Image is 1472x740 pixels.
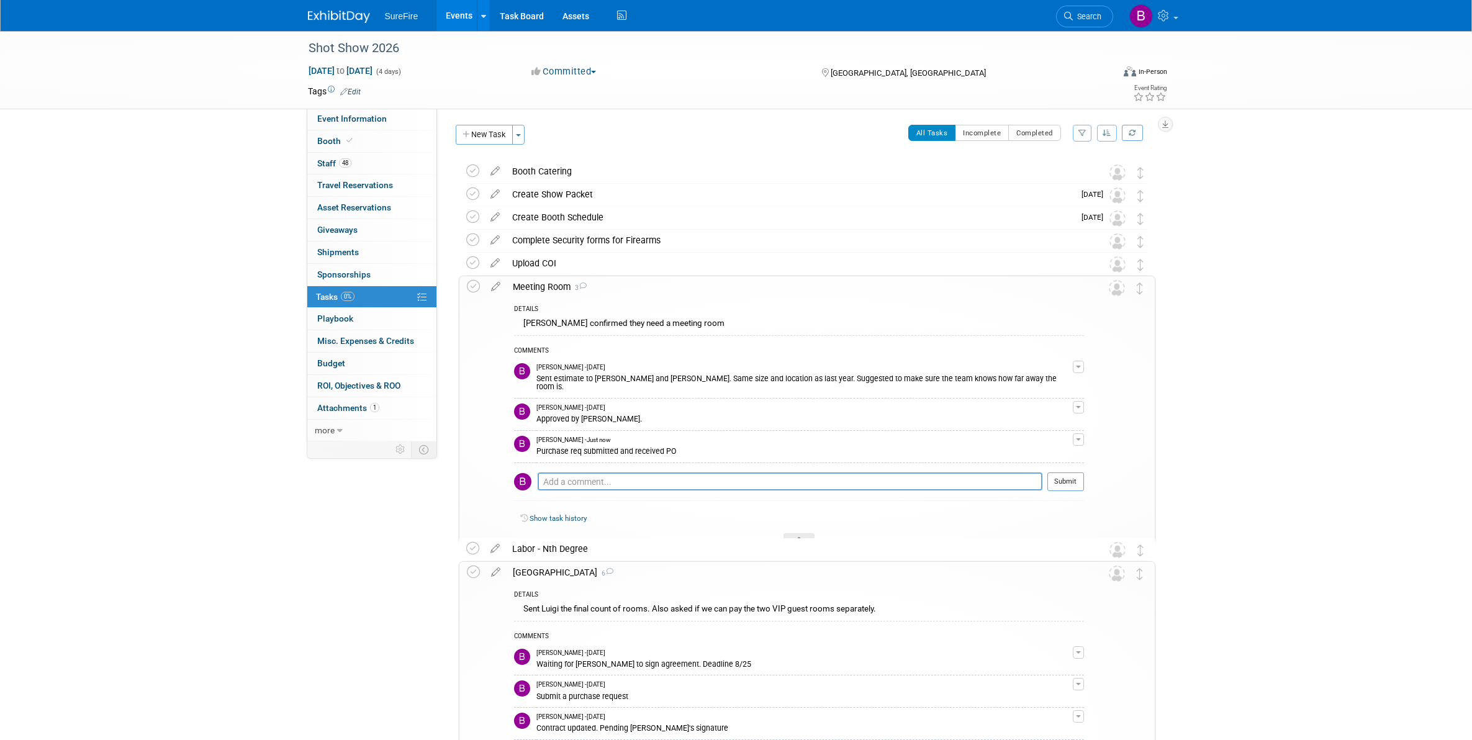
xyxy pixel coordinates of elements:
i: Move task [1137,544,1144,556]
span: Playbook [317,314,353,323]
button: Committed [527,65,601,78]
div: Create Show Packet [506,184,1074,205]
img: Bree Yoshikawa [514,404,530,420]
span: SureFire [385,11,418,21]
div: COMMENTS [514,345,1084,358]
span: [PERSON_NAME] - [DATE] [536,680,605,689]
a: Staff48 [307,153,436,174]
a: edit [484,166,506,177]
a: more [307,420,436,441]
button: Completed [1008,125,1061,141]
img: Bree Yoshikawa [1129,4,1153,28]
div: Sent estimate to [PERSON_NAME] and [PERSON_NAME]. Same size and location as last year. Suggested ... [536,372,1073,392]
div: Approved by [PERSON_NAME]. [536,412,1073,424]
div: Meeting Room [507,276,1084,297]
td: Tags [308,85,361,97]
i: Booth reservation complete [346,137,353,144]
span: (4 days) [375,68,401,76]
span: Shipments [317,247,359,257]
span: Booth [317,136,355,146]
a: edit [485,567,507,578]
div: [GEOGRAPHIC_DATA] [507,562,1084,583]
a: Booth [307,130,436,152]
a: Sponsorships [307,264,436,286]
td: Toggle Event Tabs [411,441,436,458]
span: 48 [339,158,351,168]
img: Bree Yoshikawa [514,680,530,697]
div: COMMENTS [514,631,1084,644]
span: [GEOGRAPHIC_DATA], [GEOGRAPHIC_DATA] [831,68,986,78]
div: Submit a purchase request [536,690,1073,702]
span: Tasks [316,292,354,302]
span: [PERSON_NAME] - Just now [536,436,610,444]
button: Submit [1047,472,1084,491]
button: Incomplete [955,125,1009,141]
span: ROI, Objectives & ROO [317,381,400,390]
a: Refresh [1122,125,1143,141]
span: [DATE] [1081,213,1109,222]
img: Unassigned [1109,233,1126,250]
span: to [335,66,346,76]
div: Labor - Nth Degree [506,538,1085,559]
div: Sent Luigi the final count of rooms. Also asked if we can pay the two VIP guest rooms separately. [514,601,1084,620]
span: Giveaways [317,225,358,235]
img: Unassigned [1109,210,1126,227]
a: Travel Reservations [307,174,436,196]
a: ROI, Objectives & ROO [307,375,436,397]
a: edit [485,281,507,292]
a: Asset Reservations [307,197,436,219]
span: 6 [597,569,613,577]
a: Misc. Expenses & Credits [307,330,436,352]
img: Bree Yoshikawa [514,473,531,490]
img: Unassigned [1109,187,1126,204]
div: Waiting for [PERSON_NAME] to sign agreement. Deadline 8/25 [536,657,1073,669]
img: Unassigned [1109,280,1125,296]
div: DETAILS [514,305,1084,315]
a: edit [484,543,506,554]
a: Shipments [307,241,436,263]
span: Misc. Expenses & Credits [317,336,414,346]
i: Move task [1137,167,1144,179]
img: Bree Yoshikawa [514,649,530,665]
a: Attachments1 [307,397,436,419]
span: [PERSON_NAME] - [DATE] [536,649,605,657]
div: Purchase req submitted and received PO [536,444,1073,456]
span: 1 [370,403,379,412]
a: Giveaways [307,219,436,241]
a: edit [484,189,506,200]
i: Move task [1137,282,1143,294]
span: Staff [317,158,351,168]
span: Attachments [317,403,379,413]
div: In-Person [1138,67,1167,76]
a: Tasks0% [307,286,436,308]
span: Event Information [317,114,387,124]
div: [PERSON_NAME] confirmed they need a meeting room [514,315,1084,335]
div: Create Booth Schedule [506,207,1074,228]
span: more [315,425,335,435]
span: [PERSON_NAME] - [DATE] [536,363,605,372]
img: Unassigned [1109,566,1125,582]
img: Unassigned [1109,542,1126,558]
a: Edit [340,88,361,96]
img: Unassigned [1109,256,1126,273]
span: Budget [317,358,345,368]
button: New Task [456,125,513,145]
div: Complete Security forms for Firearms [506,230,1085,251]
a: Event Information [307,108,436,130]
a: Show task history [530,514,587,523]
span: Asset Reservations [317,202,391,212]
img: ExhibitDay [308,11,370,23]
div: Booth Catering [506,161,1085,182]
span: Travel Reservations [317,180,393,190]
a: Budget [307,353,436,374]
a: edit [484,235,506,246]
a: Search [1056,6,1113,27]
span: [PERSON_NAME] - [DATE] [536,713,605,721]
div: Contract updated. Pending [PERSON_NAME]'s signature [536,721,1073,733]
span: Search [1073,12,1101,21]
button: All Tasks [908,125,956,141]
span: [DATE] [1081,190,1109,199]
img: Unassigned [1109,165,1126,181]
img: Bree Yoshikawa [514,363,530,379]
i: Move task [1137,259,1144,271]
